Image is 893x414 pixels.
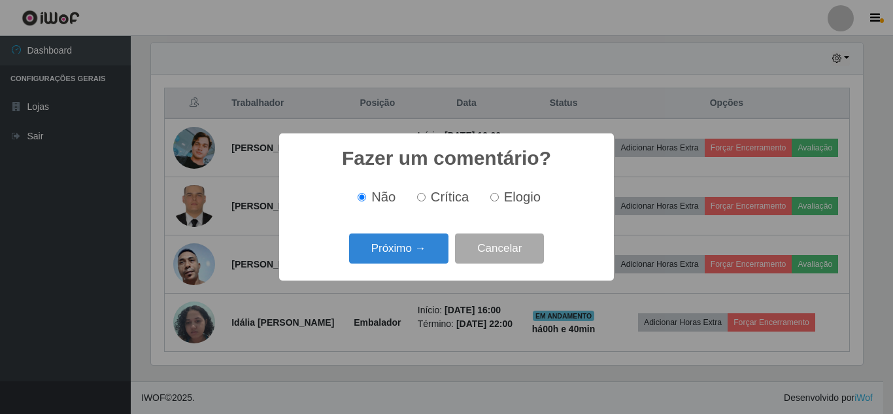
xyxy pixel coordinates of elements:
[349,233,448,264] button: Próximo →
[431,190,469,204] span: Crítica
[342,147,551,170] h2: Fazer um comentário?
[504,190,541,204] span: Elogio
[455,233,544,264] button: Cancelar
[371,190,396,204] span: Não
[490,193,499,201] input: Elogio
[417,193,426,201] input: Crítica
[358,193,366,201] input: Não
